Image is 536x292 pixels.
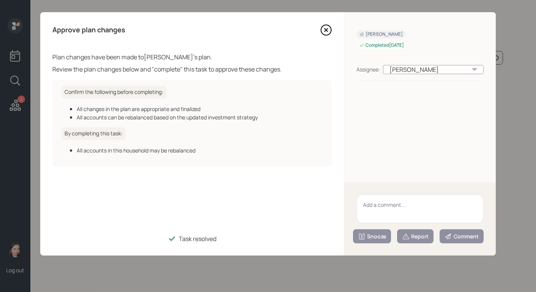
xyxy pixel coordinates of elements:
div: Plan changes have been made to [PERSON_NAME] 's plan. [52,52,332,62]
div: Report [402,233,429,240]
div: Comment [445,233,479,240]
h6: By completing this task: [61,127,126,140]
button: Report [397,229,434,243]
h4: Approve plan changes [52,26,125,34]
div: Snooze [358,233,386,240]
div: All changes in the plan are appropriate and finalized [77,105,323,113]
div: All accounts in this household may be rebalanced [77,146,323,154]
button: Snooze [353,229,391,243]
div: [PERSON_NAME] [359,31,403,38]
button: Comment [440,229,484,243]
div: [PERSON_NAME] [383,65,484,74]
h6: Confirm the following before completing: [61,86,166,98]
div: Completed [DATE] [359,42,404,49]
div: Review the plan changes below and "complete" this task to approve these changes. [52,65,332,74]
div: Task resolved [179,234,216,243]
div: All accounts can be rebalanced based on the updated investment strategy [77,113,323,121]
div: Assignee: [356,65,380,73]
